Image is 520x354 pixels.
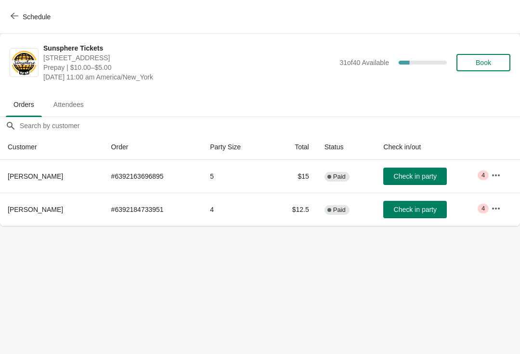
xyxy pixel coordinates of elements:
span: [PERSON_NAME] [8,172,63,180]
span: Book [476,59,491,66]
img: Sunsphere Tickets [10,50,38,76]
button: Check in party [383,201,447,218]
th: Total [270,134,317,160]
span: Check in party [394,206,437,213]
th: Party Size [202,134,270,160]
span: Prepay | $10.00–$5.00 [43,63,335,72]
button: Book [456,54,510,71]
span: Paid [333,206,346,214]
span: Orders [6,96,42,113]
span: [STREET_ADDRESS] [43,53,335,63]
span: Sunsphere Tickets [43,43,335,53]
span: [DATE] 11:00 am America/New_York [43,72,335,82]
span: [PERSON_NAME] [8,206,63,213]
span: 4 [481,205,485,212]
button: Check in party [383,168,447,185]
td: # 6392184733951 [104,193,203,226]
td: # 6392163696895 [104,160,203,193]
th: Check in/out [376,134,483,160]
input: Search by customer [19,117,520,134]
span: Check in party [394,172,437,180]
td: 5 [202,160,270,193]
span: Schedule [23,13,51,21]
td: $15 [270,160,317,193]
td: $12.5 [270,193,317,226]
span: Paid [333,173,346,181]
td: 4 [202,193,270,226]
span: 31 of 40 Available [339,59,389,66]
span: 4 [481,171,485,179]
th: Status [317,134,376,160]
button: Schedule [5,8,58,26]
th: Order [104,134,203,160]
span: Attendees [46,96,91,113]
